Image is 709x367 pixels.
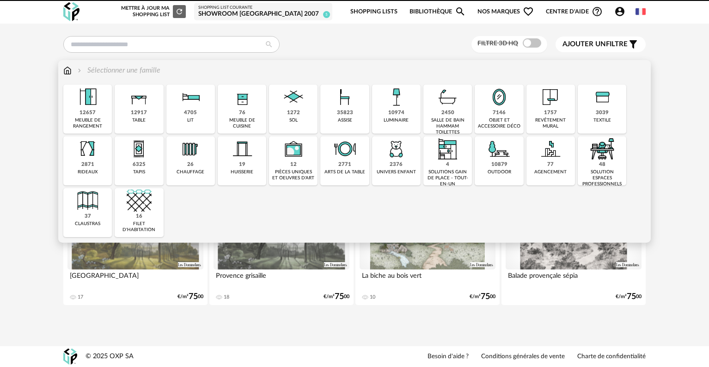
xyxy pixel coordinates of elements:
img: Rangement.png [230,85,255,110]
div: objet et accessoire déco [477,117,520,129]
div: Balade provençale sépia [506,269,642,288]
div: 10 [370,294,375,300]
div: [GEOGRAPHIC_DATA] [67,269,203,288]
div: solution espaces professionnels [581,169,623,187]
img: svg+xml;base64,PHN2ZyB3aWR0aD0iMTYiIGhlaWdodD0iMTciIHZpZXdCb3g9IjAgMCAxNiAxNyIgZmlsbD0ibm9uZSIgeG... [63,65,72,76]
span: Heart Outline icon [523,6,534,17]
img: Tapis.png [127,136,152,161]
div: meuble de cuisine [220,117,263,129]
img: Assise.png [332,85,357,110]
span: Help Circle Outline icon [592,6,603,17]
div: 48 [599,161,605,168]
div: 1757 [544,110,557,116]
div: lit [187,117,194,123]
div: assise [338,117,352,123]
div: 35823 [337,110,353,116]
img: Huiserie.png [230,136,255,161]
div: solutions gain de place - tout-en-un [426,169,469,187]
a: Shopping List courante SHOWROOM [GEOGRAPHIC_DATA] 2007 5 [198,5,328,18]
img: Table.png [127,85,152,110]
div: €/m² 00 [324,294,349,300]
div: 2871 [81,161,94,168]
div: Mettre à jour ma Shopping List [119,5,186,18]
span: Filter icon [628,39,639,50]
div: outdoor [488,169,511,175]
img: Cloison.png [75,188,100,213]
div: pièces uniques et oeuvres d'art [272,169,315,181]
div: 2376 [390,161,403,168]
img: Textile.png [590,85,615,110]
span: Nos marques [477,1,534,23]
img: OXP [63,2,79,21]
span: 75 [189,294,198,300]
div: arts de la table [324,169,365,175]
div: salle de bain hammam toilettes [426,117,469,135]
div: sol [289,117,298,123]
div: claustras [75,221,100,227]
div: 76 [239,110,245,116]
div: table [132,117,146,123]
a: Charte de confidentialité [577,353,646,361]
img: Papier%20peint.png [538,85,563,110]
span: 75 [335,294,344,300]
a: 3D HQ Provence grisaille 18 €/m²7500 [209,189,354,305]
img: ToutEnUn.png [435,136,460,161]
div: 37 [85,213,91,220]
div: © 2025 OXP SA [86,352,134,361]
div: 19 [239,161,245,168]
div: 10879 [491,161,507,168]
span: Ajouter un [562,41,606,48]
img: Agencement.png [538,136,563,161]
span: 5 [323,11,330,18]
span: filtre [562,40,628,49]
span: Centre d'aideHelp Circle Outline icon [546,6,603,17]
a: 3D HQ [GEOGRAPHIC_DATA] 17 €/m²7500 [63,189,208,305]
div: Shopping List courante [198,5,328,11]
span: Magnify icon [455,6,466,17]
span: 75 [627,294,636,300]
div: €/m² 00 [616,294,642,300]
button: Ajouter unfiltre Filter icon [556,37,646,52]
span: Refresh icon [175,9,183,14]
img: svg+xml;base64,PHN2ZyB3aWR0aD0iMTYiIGhlaWdodD0iMTYiIHZpZXdCb3g9IjAgMCAxNiAxNiIgZmlsbD0ibm9uZSIgeG... [76,65,83,76]
div: 2450 [441,110,454,116]
span: Filtre 3D HQ [477,40,518,47]
img: ArtTable.png [332,136,357,161]
div: 16 [136,213,142,220]
span: 75 [481,294,490,300]
img: espace-de-travail.png [590,136,615,161]
div: 2771 [338,161,351,168]
div: 7146 [493,110,506,116]
img: fr [636,6,646,17]
a: BibliothèqueMagnify icon [410,1,466,23]
img: Rideaux.png [75,136,100,161]
a: Besoin d'aide ? [428,353,469,361]
div: 18 [224,294,229,300]
img: OXP [63,349,77,365]
span: Account Circle icon [614,6,630,17]
div: meuble de rangement [66,117,109,129]
img: Literie.png [178,85,203,110]
div: chauffage [177,169,204,175]
div: rideaux [78,169,98,175]
div: 12 [290,161,297,168]
div: luminaire [384,117,409,123]
div: €/m² 00 [470,294,495,300]
a: 3D HQ La biche au bois vert 10 €/m²7500 [355,189,500,305]
a: 3D HQ Balade provençale sépia €/m²7500 [501,189,646,305]
div: 4 [446,161,449,168]
div: €/m² 00 [177,294,203,300]
a: Shopping Lists [350,1,397,23]
div: 10974 [388,110,404,116]
div: Sélectionner une famille [76,65,160,76]
div: univers enfant [377,169,416,175]
div: 12917 [131,110,147,116]
div: tapis [133,169,145,175]
img: Luminaire.png [384,85,409,110]
span: Account Circle icon [614,6,625,17]
img: Sol.png [281,85,306,110]
img: Miroir.png [487,85,512,110]
div: 26 [187,161,194,168]
div: revêtement mural [529,117,572,129]
div: filet d'habitation [117,221,160,233]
